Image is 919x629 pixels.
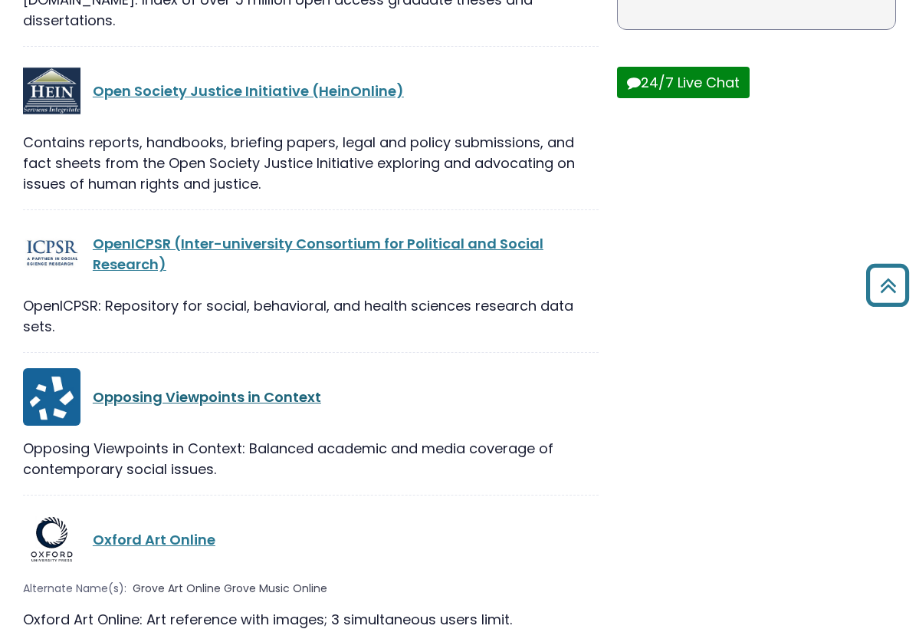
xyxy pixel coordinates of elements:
[23,581,126,597] span: Alternate Name(s):
[23,295,599,337] div: OpenICPSR: Repository for social, behavioral, and health sciences research data sets.
[860,271,915,299] a: Back to Top
[93,387,321,407] a: Opposing Viewpoints in Context
[23,132,599,194] p: Contains reports, handbooks, briefing papers, legal and policy submissions, and fact sheets from ...
[617,67,750,98] button: 24/7 Live Chat
[93,81,404,100] a: Open Society Justice Initiative (HeinOnline)
[93,234,543,274] a: OpenICPSR (Inter-university Consortium for Political and Social Research)
[93,530,215,549] a: Oxford Art Online
[23,438,599,479] div: Opposing Viewpoints in Context: Balanced academic and media coverage of contemporary social issues.
[133,581,327,597] span: Grove Art Online Grove Music Online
